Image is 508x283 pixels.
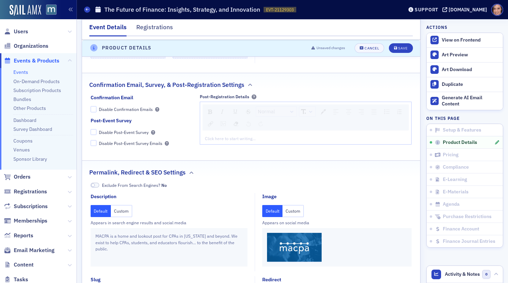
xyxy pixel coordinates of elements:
[443,214,492,220] span: Purchase Restrictions
[89,168,186,177] h2: Permalink, Redirect & SEO Settings
[262,193,277,200] div: Image
[330,106,380,117] div: rdw-textalign-control
[91,117,131,124] div: Post-Event Survey
[204,106,255,117] div: rdw-inline-control
[442,95,499,107] div: Generate AI Email Content
[91,205,111,217] button: Default
[262,205,283,217] button: Default
[161,182,167,188] span: No
[443,164,469,170] span: Compliance
[104,5,260,14] h1: The Future of Finance: Insights, Strategy, and Innovation
[14,217,47,225] span: Memberships
[4,28,28,35] a: Users
[442,81,499,88] div: Duplicate
[91,219,247,226] div: Appears in search engine results and social media
[10,5,41,16] img: SailAMX
[255,106,298,117] div: rdw-block-control
[266,7,294,13] span: EVT-21129303
[91,140,97,146] input: Disable Post-Event Survey Emails
[365,46,379,50] div: Cancel
[200,94,249,99] div: Post-Registration Details
[443,139,477,146] span: Product Details
[427,33,503,47] a: View on Frontend
[4,42,48,50] a: Organizations
[4,261,34,269] a: Content
[14,42,48,50] span: Organizations
[317,106,330,117] div: rdw-color-picker
[4,188,47,195] a: Registrations
[99,106,153,112] div: Disable Confirmation Emails
[13,78,60,84] a: On-Demand Products
[13,126,52,132] a: Survey Dashboard
[491,4,503,16] span: Profile
[205,135,406,141] div: rdw-editor
[203,104,409,131] div: rdw-toolbar
[4,57,59,65] a: Events & Products
[443,152,459,158] span: Pricing
[14,173,31,181] span: Orders
[206,107,215,116] div: Bold
[231,119,241,128] div: Remove
[13,87,61,93] a: Subscription Products
[299,106,316,117] div: rdw-dropdown
[4,217,47,225] a: Memberships
[426,115,503,121] h4: On this page
[14,247,55,254] span: Email Marketing
[449,7,487,13] div: [DOMAIN_NAME]
[13,69,28,75] a: Events
[89,23,127,36] div: Event Details
[13,138,33,144] a: Coupons
[242,119,267,128] div: rdw-history-control
[427,77,503,92] button: Duplicate
[91,228,247,267] div: MACPA is a home and lookout post for CPAs in [US_STATE] and beyond. We exist to help CPAs, studen...
[415,7,438,13] div: Support
[443,226,479,232] span: Finance Account
[4,232,33,239] a: Reports
[298,106,317,117] div: rdw-font-size-control
[204,119,217,128] div: rdw-link-control
[442,37,499,43] div: View on Frontend
[91,183,100,188] span: No
[256,119,265,128] div: Redo
[200,102,412,144] div: rdw-wrapper
[316,45,345,51] span: Unsaved changes
[14,261,34,269] span: Content
[91,106,97,112] input: Disable Confirmation Emails
[443,201,460,207] span: Agenda
[395,107,404,116] div: Ordered
[102,44,152,52] h4: Product Details
[89,80,244,89] h2: Confirmation Email, Survey, & Post-Registration Settings
[4,173,31,181] a: Orders
[46,4,57,15] img: SailAMX
[91,129,97,135] input: Disable Post-Event Survey
[91,193,116,200] div: Description
[230,119,242,128] div: rdw-remove-control
[14,188,47,195] span: Registrations
[99,140,162,146] div: Disable Post-Event Survey Emails
[389,43,413,53] button: Save
[13,147,30,153] a: Venues
[369,107,379,116] div: Justify
[206,119,216,128] div: Link
[443,189,469,195] span: E-Materials
[243,107,253,116] div: Strikethrough
[91,94,133,101] div: Confirmation Email
[262,219,412,226] div: Appears on social media
[244,119,253,128] div: Undo
[344,107,354,116] div: Center
[14,28,28,35] span: Users
[218,119,228,128] div: Image
[355,43,384,53] button: Cancel
[426,24,448,30] h4: Actions
[256,106,297,117] div: rdw-dropdown
[482,270,491,279] span: 0
[4,203,48,210] a: Subscriptions
[14,203,48,210] span: Subscriptions
[258,108,275,116] span: Normal
[427,48,503,62] a: Art Preview
[299,107,315,116] a: Font Size
[443,238,495,245] span: Finance Journal Entries
[13,117,36,123] a: Dashboard
[445,271,480,278] span: Activity & Notes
